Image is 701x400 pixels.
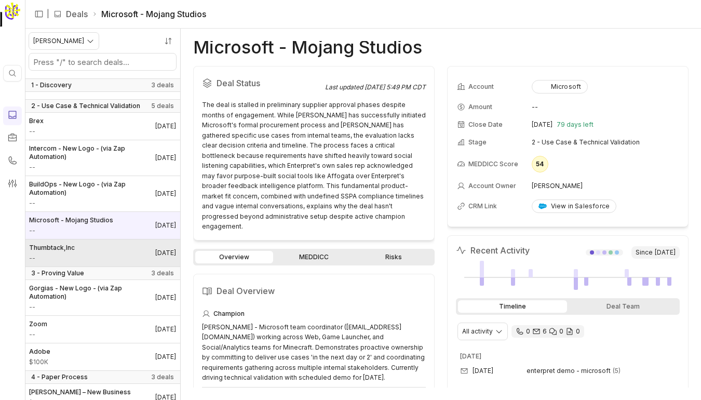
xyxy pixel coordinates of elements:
span: Close Date [468,121,503,129]
span: Amount [29,358,50,366]
span: BuildOps - New Logo - (via Zap Automation) [29,180,155,197]
time: Deal Close Date [155,154,176,162]
h2: Recent Activity [456,244,530,257]
div: 54 [532,156,548,172]
button: Sort by [160,33,176,49]
span: 3 deals [151,269,174,277]
nav: Deals [25,29,181,400]
span: Brex [29,117,44,125]
span: Gorgias - New Logo - (via Zap Automation) [29,284,155,301]
div: 0 calls and 6 email threads [511,325,584,338]
h1: Microsoft - Mojang Studios [193,41,422,54]
time: [DATE] 5:49 PM CDT [365,83,426,91]
a: Risks [355,251,433,263]
span: 3 - Proving Value [31,269,84,277]
a: Gorgias - New Logo - (via Zap Automation)--[DATE] [25,280,180,315]
time: Deal Close Date [155,353,176,361]
span: Amount [29,163,155,171]
time: [DATE] [460,352,481,360]
span: Amount [29,254,75,262]
time: Deal Close Date [155,122,176,130]
div: Timeline [458,300,567,313]
a: Intercom - New Logo - (via Zap Automation)--[DATE] [25,140,180,176]
span: Amount [29,303,155,311]
span: Amount [468,103,492,111]
div: Champion [202,308,426,320]
span: MEDDICC Score [468,160,518,168]
a: Microsoft - Mojang Studios--[DATE] [25,212,180,239]
span: Amount [29,199,155,207]
h2: Deal Status [202,75,325,91]
td: 2 - Use Case & Technical Validation [532,134,679,151]
span: 5 deals [151,102,174,110]
span: 4 - Paper Process [31,373,88,381]
span: Amount [29,226,113,235]
button: Microsoft [532,80,588,94]
div: [PERSON_NAME] - Microsoft team coordinator ([EMAIL_ADDRESS][DOMAIN_NAME]) working across Web, Gam... [202,322,426,383]
span: Account [468,83,494,91]
time: Deal Close Date [155,190,176,198]
a: View in Salesforce [532,199,617,213]
td: [PERSON_NAME] [532,178,679,194]
span: Microsoft - Mojang Studios [29,216,113,224]
span: CRM Link [468,202,497,210]
time: [DATE] [655,248,676,257]
span: Adobe [29,348,50,356]
a: MEDDICC [275,251,353,263]
span: 3 deals [151,373,174,381]
time: Deal Close Date [155,325,176,334]
span: Zoom [29,320,47,328]
span: Since [631,246,680,259]
span: Amount [29,127,44,136]
a: BuildOps - New Logo - (via Zap Automation)--[DATE] [25,176,180,211]
a: Overview [195,251,273,263]
input: Search deals by name [29,54,176,70]
a: Thumbtack,Inc--[DATE] [25,239,180,266]
span: Amount [29,330,47,339]
span: 5 emails in thread [613,367,621,375]
span: 79 days left [557,121,594,129]
time: Deal Close Date [155,221,176,230]
a: Zoom--[DATE] [25,316,180,343]
span: Account Owner [468,182,516,190]
time: Deal Close Date [155,249,176,257]
span: [PERSON_NAME] – New Business [29,388,131,396]
span: Thumbtack,Inc [29,244,75,252]
span: 1 - Discovery [31,81,72,89]
div: View in Salesforce [538,202,610,210]
time: [DATE] [532,121,552,129]
div: Last updated [325,83,426,91]
a: Brex--[DATE] [25,113,180,140]
time: [DATE] [473,367,493,375]
h2: Deal Overview [202,283,426,299]
div: Microsoft [538,83,582,91]
span: 2 - Use Case & Technical Validation [31,102,140,110]
span: 3 deals [151,81,174,89]
div: The deal is stalled in preliminary supplier approval phases despite months of engagement. While [... [202,100,426,232]
span: Stage [468,138,487,146]
span: enterpret demo - microsoft [527,367,611,375]
div: Deal Team [569,300,678,313]
td: -- [532,99,679,115]
a: Adobe$100K[DATE] [25,343,180,370]
span: Intercom - New Logo - (via Zap Automation) [29,144,155,161]
time: Deal Close Date [155,294,176,302]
